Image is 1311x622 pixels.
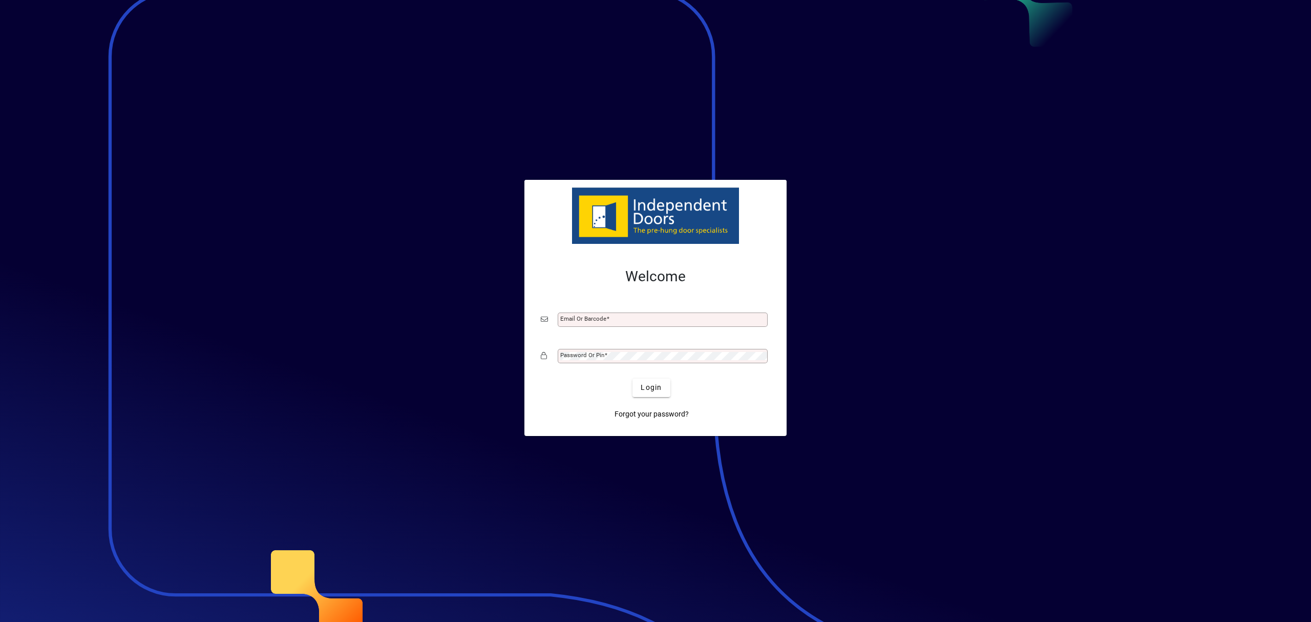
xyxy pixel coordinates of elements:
mat-label: Password or Pin [560,351,604,359]
button: Login [632,379,670,397]
mat-label: Email or Barcode [560,315,606,322]
span: Login [641,382,662,393]
h2: Welcome [541,268,770,285]
a: Forgot your password? [610,405,693,424]
span: Forgot your password? [615,409,689,420]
